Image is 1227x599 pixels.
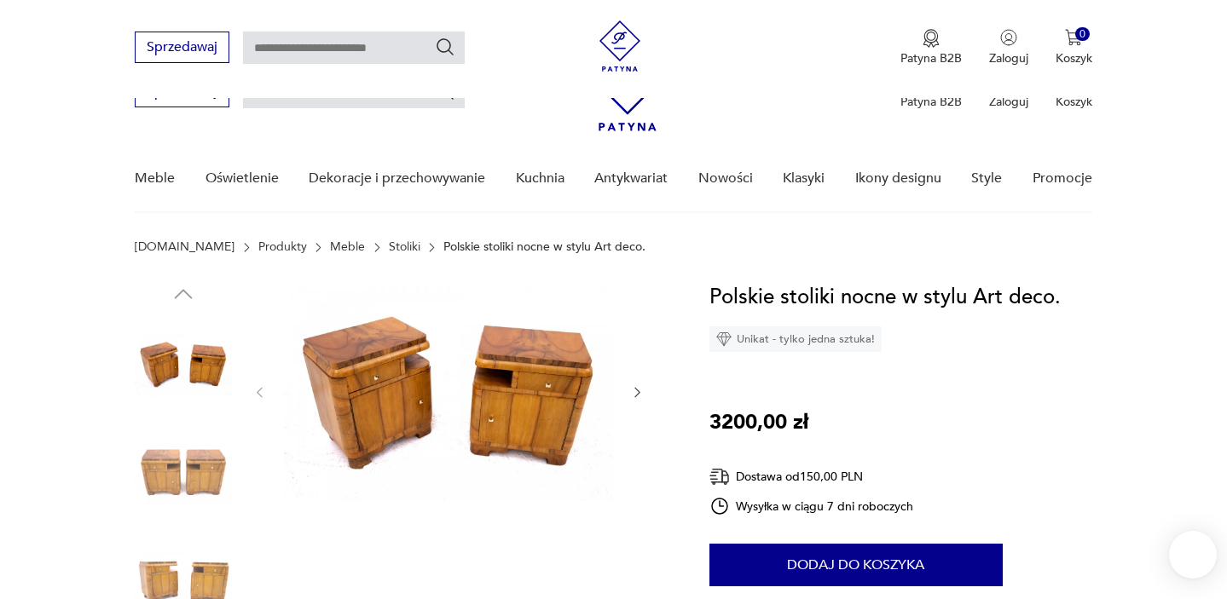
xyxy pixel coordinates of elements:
[783,146,825,211] a: Klasyki
[1065,29,1082,46] img: Ikona koszyka
[989,94,1028,110] p: Zaloguj
[900,29,962,66] button: Patyna B2B
[709,406,808,439] p: 3200,00 zł
[709,281,1061,314] h1: Polskie stoliki nocne w stylu Art deco.
[443,240,645,254] p: Polskie stoliki nocne w stylu Art deco.
[435,37,455,57] button: Szukaj
[330,240,365,254] a: Meble
[594,146,668,211] a: Antykwariat
[1000,29,1017,46] img: Ikonka użytkownika
[1056,50,1092,66] p: Koszyk
[709,466,914,487] div: Dostawa od 150,00 PLN
[309,146,485,211] a: Dekoracje i przechowywanie
[135,43,229,55] a: Sprzedawaj
[709,496,914,516] div: Wysyłka w ciągu 7 dni roboczych
[709,466,730,487] img: Ikona dostawy
[923,29,940,48] img: Ikona medalu
[716,331,732,347] img: Ikona diamentu
[258,240,307,254] a: Produkty
[900,50,962,66] p: Patyna B2B
[205,146,279,211] a: Oświetlenie
[284,281,613,500] img: Zdjęcie produktu Polskie stoliki nocne w stylu Art deco.
[900,29,962,66] a: Ikona medaluPatyna B2B
[135,87,229,99] a: Sprzedawaj
[1056,94,1092,110] p: Koszyk
[1075,27,1090,42] div: 0
[135,146,175,211] a: Meble
[855,146,941,211] a: Ikony designu
[698,146,753,211] a: Nowości
[989,29,1028,66] button: Zaloguj
[1056,29,1092,66] button: 0Koszyk
[1169,531,1217,579] iframe: Smartsupp widget button
[594,20,645,72] img: Patyna - sklep z meblami i dekoracjami vintage
[135,32,229,63] button: Sprzedawaj
[1033,146,1092,211] a: Promocje
[135,315,232,412] img: Zdjęcie produktu Polskie stoliki nocne w stylu Art deco.
[971,146,1002,211] a: Style
[989,50,1028,66] p: Zaloguj
[135,424,232,521] img: Zdjęcie produktu Polskie stoliki nocne w stylu Art deco.
[709,326,882,352] div: Unikat - tylko jedna sztuka!
[516,146,564,211] a: Kuchnia
[900,94,962,110] p: Patyna B2B
[709,544,1003,586] button: Dodaj do koszyka
[389,240,420,254] a: Stoliki
[135,240,234,254] a: [DOMAIN_NAME]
